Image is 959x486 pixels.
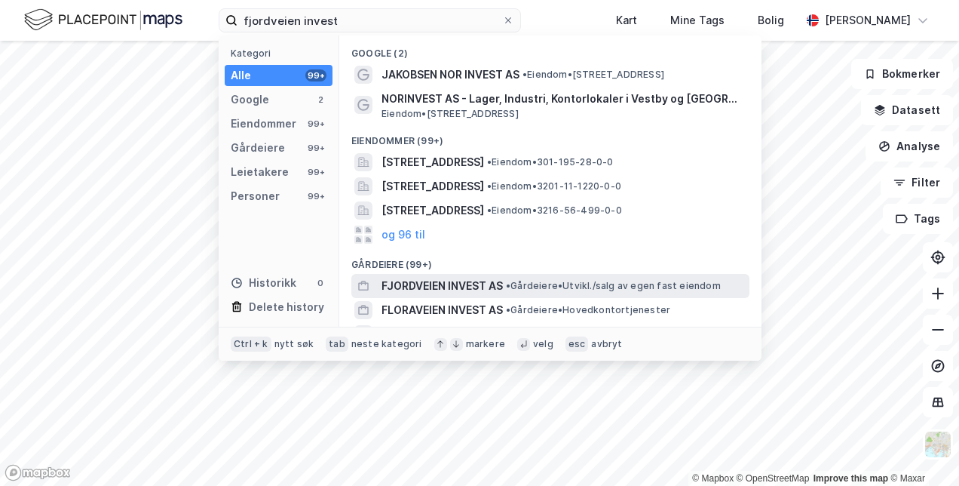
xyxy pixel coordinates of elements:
[305,166,326,178] div: 99+
[813,473,888,484] a: Improve this map
[326,337,348,352] div: tab
[231,187,280,205] div: Personer
[381,325,513,343] span: FJORDVEIEN EIENDOM AS
[881,168,953,198] button: Filter
[231,139,285,157] div: Gårdeiere
[381,177,484,195] span: [STREET_ADDRESS]
[466,338,505,350] div: markere
[883,204,953,234] button: Tags
[506,304,510,315] span: •
[231,274,296,292] div: Historikk
[381,277,503,295] span: FJORDVEIEN INVEST AS
[231,66,251,85] div: Alle
[5,464,71,481] a: Mapbox homepage
[231,115,296,133] div: Eiendommer
[339,123,761,150] div: Eiendommer (99+)
[231,337,271,352] div: Ctrl + k
[670,11,725,29] div: Mine Tags
[381,301,503,319] span: FLORAVEIEN INVEST AS
[825,11,911,29] div: [PERSON_NAME]
[231,163,289,181] div: Leietakere
[314,277,326,289] div: 0
[506,280,510,291] span: •
[381,226,425,244] button: og 96 til
[351,338,422,350] div: neste kategori
[339,247,761,274] div: Gårdeiere (99+)
[616,11,637,29] div: Kart
[339,35,761,63] div: Google (2)
[305,190,326,202] div: 99+
[487,205,622,217] span: Eiendom • 3216-56-499-0-0
[565,337,589,352] div: esc
[692,473,734,484] a: Mapbox
[487,156,492,168] span: •
[487,205,492,216] span: •
[522,69,527,80] span: •
[506,304,670,316] span: Gårdeiere • Hovedkontortjenester
[522,69,664,81] span: Eiendom • [STREET_ADDRESS]
[487,180,492,192] span: •
[305,118,326,130] div: 99+
[24,7,182,33] img: logo.f888ab2527a4732fd821a326f86c7f29.svg
[487,180,621,192] span: Eiendom • 3201-11-1220-0-0
[305,142,326,154] div: 99+
[237,9,502,32] input: Søk på adresse, matrikkel, gårdeiere, leietakere eller personer
[506,280,721,292] span: Gårdeiere • Utvikl./salg av egen fast eiendom
[861,95,953,125] button: Datasett
[314,94,326,106] div: 2
[305,69,326,82] div: 99+
[381,201,484,220] span: [STREET_ADDRESS]
[249,298,324,316] div: Delete history
[274,338,314,350] div: nytt søk
[381,108,519,120] span: Eiendom • [STREET_ADDRESS]
[381,153,484,171] span: [STREET_ADDRESS]
[381,90,743,108] span: NORINVEST AS - Lager, Industri, Kontorlokaler i Vestby og [GEOGRAPHIC_DATA]
[884,414,959,486] iframe: Chat Widget
[884,414,959,486] div: Kontrollprogram for chat
[381,66,519,84] span: JAKOBSEN NOR INVEST AS
[231,48,332,59] div: Kategori
[487,156,614,168] span: Eiendom • 301-195-28-0-0
[758,11,784,29] div: Bolig
[737,473,810,484] a: OpenStreetMap
[851,59,953,89] button: Bokmerker
[533,338,553,350] div: velg
[591,338,622,350] div: avbryt
[866,131,953,161] button: Analyse
[231,91,269,109] div: Google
